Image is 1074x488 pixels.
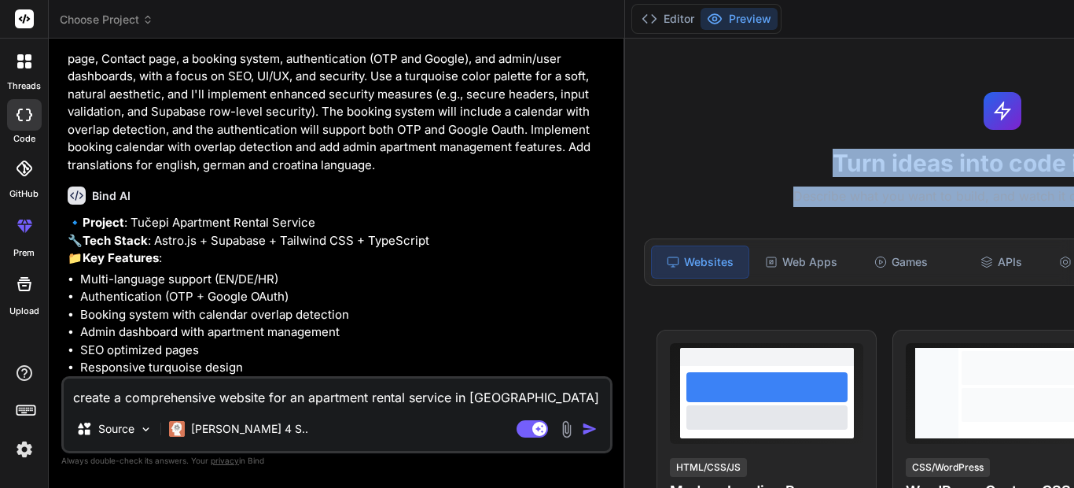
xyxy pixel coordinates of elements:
div: HTML/CSS/JS [670,458,747,477]
div: Games [853,246,950,279]
label: GitHub [9,187,39,201]
li: Responsive turquoise design [80,359,609,377]
li: Booking system with calendar overlap detection [80,306,609,324]
strong: Key Features [83,250,159,265]
img: attachment [557,420,576,438]
img: icon [582,421,598,437]
li: Admin dashboard with apartment management [80,323,609,342]
p: [PERSON_NAME] 4 S.. [191,421,308,437]
li: SEO optimized pages [80,342,609,360]
p: 🔹 : Tučepi Apartment Rental Service 🔧 : Astro.js + Supabase + Tailwind CSS + TypeScript 📁 : [68,214,609,268]
li: Authentication (OTP + Google OAuth) [80,288,609,306]
li: Multi-language support (EN/DE/HR) [80,271,609,289]
div: Websites [651,246,749,279]
img: Claude 4 Sonnet [169,421,185,437]
label: prem [13,246,35,260]
img: Pick Models [139,423,153,436]
strong: Tech Stack [83,233,148,248]
span: Choose Project [60,12,153,28]
button: Preview [701,8,778,30]
span: privacy [211,456,239,465]
label: Upload [9,305,39,318]
label: threads [7,79,41,93]
h6: Bind AI [92,188,131,204]
p: Source [98,421,134,437]
div: APIs [953,246,1050,279]
label: code [13,132,35,146]
div: CSS/WordPress [906,458,990,477]
div: Web Apps [752,246,849,279]
button: Editor [635,8,701,30]
img: settings [11,436,38,463]
p: Always double-check its answers. Your in Bind [61,453,612,468]
strong: Project [83,215,124,230]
